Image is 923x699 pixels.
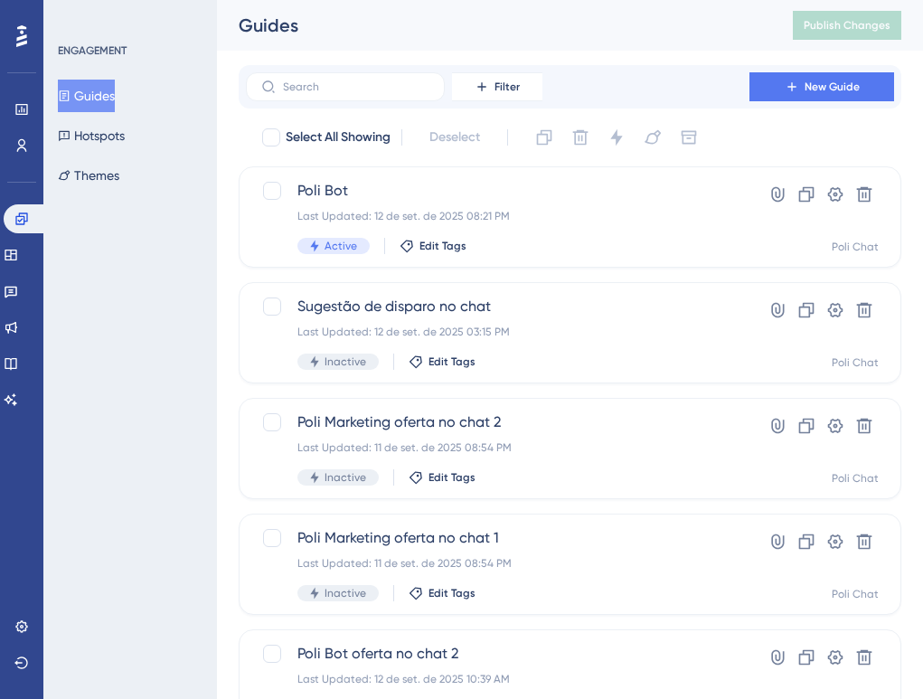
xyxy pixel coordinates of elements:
div: Last Updated: 12 de set. de 2025 10:39 AM [297,672,698,686]
span: Poli Bot oferta no chat 2 [297,643,698,665]
span: Poli Bot [297,180,698,202]
span: Publish Changes [804,18,890,33]
span: Poli Marketing oferta no chat 2 [297,411,698,433]
span: Edit Tags [429,586,476,600]
span: Edit Tags [419,239,466,253]
input: Search [283,80,429,93]
span: Filter [494,80,520,94]
button: Hotspots [58,119,125,152]
span: Deselect [429,127,480,148]
div: Last Updated: 11 de set. de 2025 08:54 PM [297,440,698,455]
span: Select All Showing [286,127,391,148]
span: Edit Tags [429,470,476,485]
span: Poli Marketing oferta no chat 1 [297,527,698,549]
span: Edit Tags [429,354,476,369]
button: Guides [58,80,115,112]
button: Publish Changes [793,11,901,40]
button: Deselect [413,121,496,154]
div: Last Updated: 12 de set. de 2025 08:21 PM [297,209,698,223]
div: Poli Chat [832,240,879,254]
div: Poli Chat [832,587,879,601]
div: Last Updated: 12 de set. de 2025 03:15 PM [297,325,698,339]
button: Edit Tags [409,354,476,369]
div: Poli Chat [832,355,879,370]
span: Sugestão de disparo no chat [297,296,698,317]
button: New Guide [749,72,894,101]
span: New Guide [805,80,860,94]
span: Inactive [325,470,366,485]
button: Filter [452,72,542,101]
button: Edit Tags [409,586,476,600]
div: Last Updated: 11 de set. de 2025 08:54 PM [297,556,698,571]
button: Edit Tags [409,470,476,485]
span: Active [325,239,357,253]
button: Edit Tags [400,239,466,253]
div: Poli Chat [832,471,879,486]
div: ENGAGEMENT [58,43,127,58]
span: Inactive [325,354,366,369]
div: Guides [239,13,748,38]
button: Themes [58,159,119,192]
span: Inactive [325,586,366,600]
